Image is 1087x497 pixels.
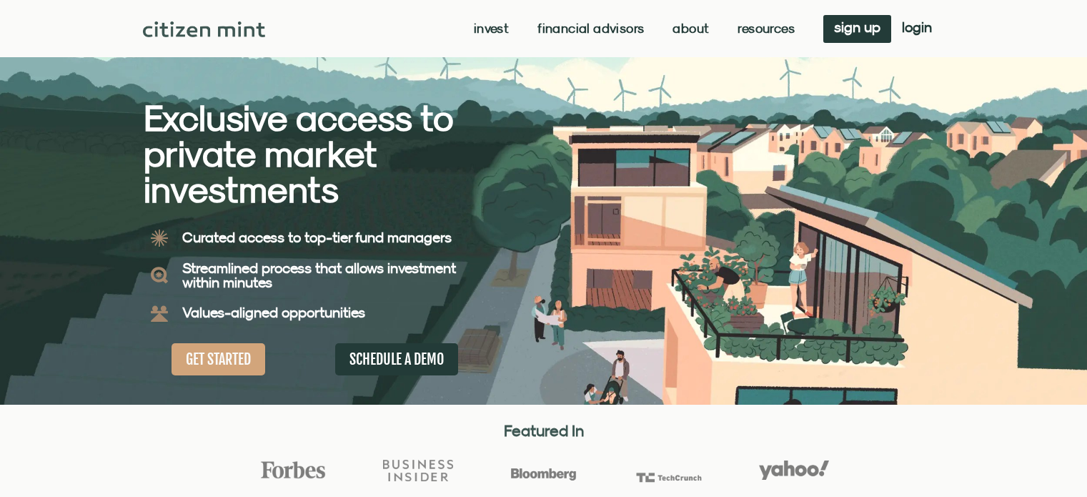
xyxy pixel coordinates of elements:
[834,22,880,32] span: sign up
[143,21,265,37] img: Citizen Mint
[474,21,509,36] a: Invest
[258,461,328,479] img: Forbes Logo
[335,343,458,375] a: SCHEDULE A DEMO
[902,22,932,32] span: login
[891,15,943,43] a: login
[672,21,709,36] a: About
[182,304,365,320] b: Values-aligned opportunities
[349,350,444,368] span: SCHEDULE A DEMO
[738,21,795,36] a: Resources
[823,15,891,43] a: sign up
[172,343,265,375] a: GET STARTED
[504,421,584,440] strong: Featured In
[186,350,251,368] span: GET STARTED
[182,229,452,245] b: Curated access to top-tier fund managers
[144,100,494,207] h2: Exclusive access to private market investments
[182,260,456,290] b: Streamlined process that allows investment within minutes
[474,21,795,36] nav: Menu
[537,21,644,36] a: Financial Advisors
